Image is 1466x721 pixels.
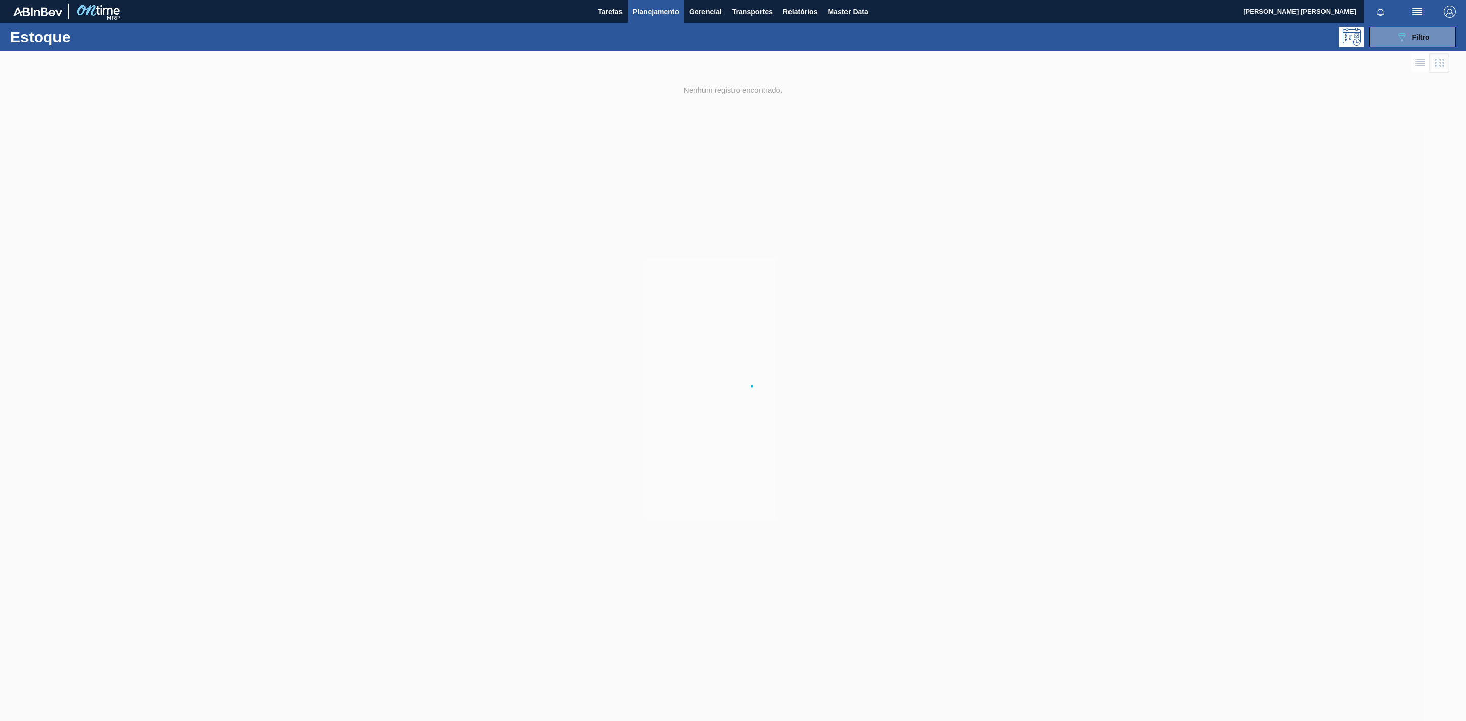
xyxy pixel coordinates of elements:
[732,6,773,18] span: Transportes
[1364,5,1397,19] button: Notificações
[10,31,171,43] h1: Estoque
[1339,27,1364,47] div: Pogramando: nenhum usuário selecionado
[828,6,868,18] span: Master Data
[1411,6,1423,18] img: userActions
[1369,27,1456,47] button: Filtro
[633,6,679,18] span: Planejamento
[13,7,62,16] img: TNhmsLtSVTkK8tSr43FrP2fwEKptu5GPRR3wAAAABJRU5ErkJggg==
[1412,33,1430,41] span: Filtro
[1444,6,1456,18] img: Logout
[783,6,817,18] span: Relatórios
[598,6,623,18] span: Tarefas
[689,6,722,18] span: Gerencial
